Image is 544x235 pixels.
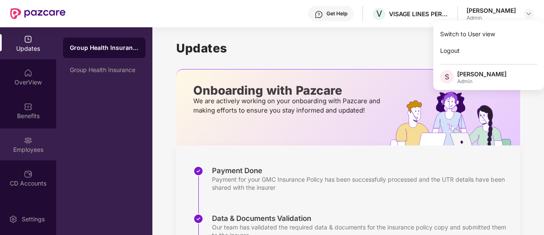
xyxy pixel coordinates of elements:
[445,72,449,82] span: S
[389,10,449,18] div: VISAGE LINES PERSONAL CARE PRIVATE LIMITED
[457,70,507,78] div: [PERSON_NAME]
[433,42,544,59] div: Logout
[433,26,544,42] div: Switch to User view
[390,92,520,145] img: hrOnboarding
[24,35,32,44] img: svg+xml;base64,PHN2ZyBpZD0iVXBkYXRlZCIgeG1sbnM9Imh0dHA6Ly93d3cudzMub3JnLzIwMDAvc3ZnIiB3aWR0aD0iMj...
[70,67,139,73] div: Group Health Insurance
[176,41,520,55] h1: Updates
[212,214,512,223] div: Data & Documents Validation
[193,166,203,176] img: svg+xml;base64,PHN2ZyBpZD0iU3RlcC1Eb25lLTMyeDMyIiB4bWxucz0iaHR0cDovL3d3dy53My5vcmcvMjAwMC9zdmciIH...
[10,8,66,19] img: New Pazcare Logo
[212,175,512,191] div: Payment for your GMC Insurance Policy has been successfully processed and the UTR details have be...
[467,6,516,15] div: [PERSON_NAME]
[457,78,507,85] div: Admin
[24,102,32,111] img: svg+xml;base64,PHN2ZyBpZD0iQmVuZWZpdHMiIHhtbG5zPSJodHRwOi8vd3d3LnczLm9yZy8yMDAwL3N2ZyIgd2lkdGg9Ij...
[193,214,203,224] img: svg+xml;base64,PHN2ZyBpZD0iU3RlcC1Eb25lLTMyeDMyIiB4bWxucz0iaHR0cDovL3d3dy53My5vcmcvMjAwMC9zdmciIH...
[70,44,139,52] div: Group Health Insurance
[193,96,383,115] p: We are actively working on your onboarding with Pazcare and making efforts to ensure you stay inf...
[326,10,347,17] div: Get Help
[315,10,323,19] img: svg+xml;base64,PHN2ZyBpZD0iSGVscC0zMngzMiIgeG1sbnM9Imh0dHA6Ly93d3cudzMub3JnLzIwMDAvc3ZnIiB3aWR0aD...
[376,9,382,19] span: V
[19,215,47,223] div: Settings
[24,136,32,145] img: svg+xml;base64,PHN2ZyBpZD0iRW1wbG95ZWVzIiB4bWxucz0iaHR0cDovL3d3dy53My5vcmcvMjAwMC9zdmciIHdpZHRoPS...
[193,87,383,94] p: Onboarding with Pazcare
[24,170,32,178] img: svg+xml;base64,PHN2ZyBpZD0iQ0RfQWNjb3VudHMiIGRhdGEtbmFtZT0iQ0QgQWNjb3VudHMiIHhtbG5zPSJodHRwOi8vd3...
[24,69,32,77] img: svg+xml;base64,PHN2ZyBpZD0iSG9tZSIgeG1sbnM9Imh0dHA6Ly93d3cudzMub3JnLzIwMDAvc3ZnIiB3aWR0aD0iMjAiIG...
[467,15,516,21] div: Admin
[9,215,17,223] img: svg+xml;base64,PHN2ZyBpZD0iU2V0dGluZy0yMHgyMCIgeG1sbnM9Imh0dHA6Ly93d3cudzMub3JnLzIwMDAvc3ZnIiB3aW...
[525,10,532,17] img: svg+xml;base64,PHN2ZyBpZD0iRHJvcGRvd24tMzJ4MzIiIHhtbG5zPSJodHRwOi8vd3d3LnczLm9yZy8yMDAwL3N2ZyIgd2...
[212,166,512,175] div: Payment Done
